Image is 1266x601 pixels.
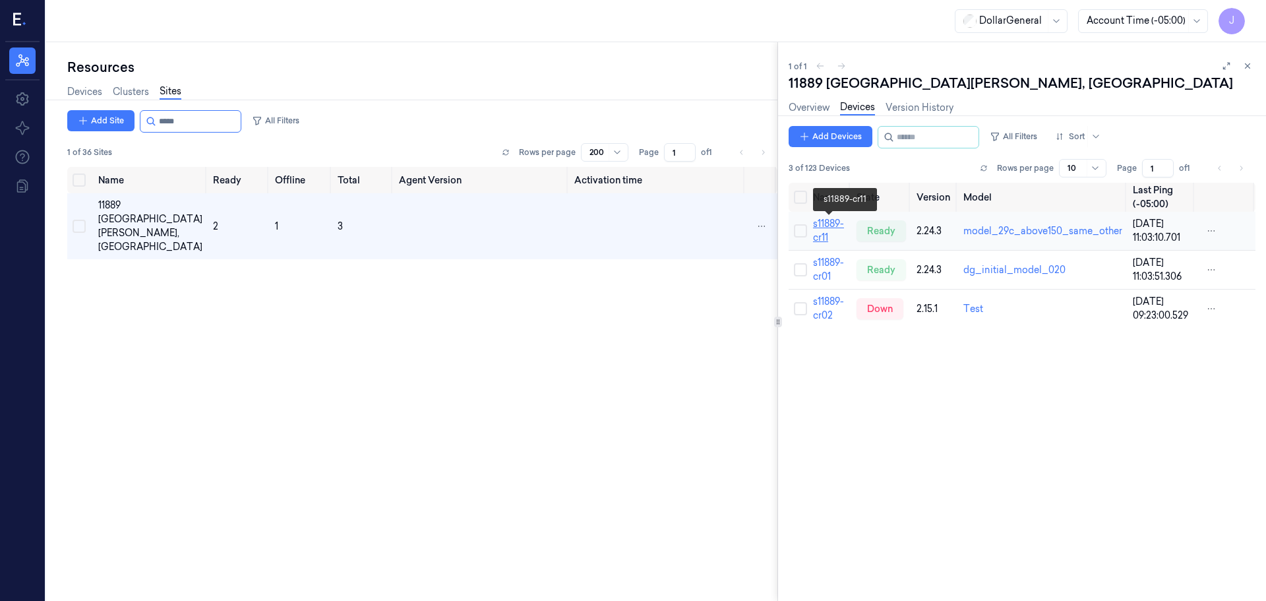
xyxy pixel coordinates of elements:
button: J [1219,8,1245,34]
div: 2.15.1 [917,302,953,316]
button: Add Site [67,110,135,131]
button: Select row [794,302,807,315]
a: Version History [886,101,953,115]
span: 1 of 36 Sites [67,146,112,158]
div: ready [857,220,906,241]
th: Last Ping (-05:00) [1128,183,1195,212]
th: Name [93,167,208,193]
span: 2 [213,220,218,232]
nav: pagination [733,143,772,162]
div: [DATE] 11:03:51.306 [1133,256,1190,284]
button: All Filters [247,110,305,131]
div: [DATE] 11:03:10.701 [1133,217,1190,245]
div: 11889 [GEOGRAPHIC_DATA][PERSON_NAME], [GEOGRAPHIC_DATA] [789,74,1233,92]
button: Add Devices [789,126,872,147]
button: Select row [794,224,807,237]
div: ready [857,259,906,280]
th: Name [808,183,851,212]
th: Offline [270,167,332,193]
div: Resources [67,58,777,77]
span: 3 of 123 Devices [789,162,850,174]
a: Clusters [113,85,149,99]
button: Select row [794,263,807,276]
div: 2.24.3 [917,224,953,238]
div: dg_initial_model_020 [963,263,1122,277]
div: 2.24.3 [917,263,953,277]
a: s11889-cr11 [813,218,844,243]
a: Overview [789,101,829,115]
div: down [857,298,903,319]
button: All Filters [984,126,1042,147]
div: [DATE] 09:23:00.529 [1133,295,1190,323]
th: State [851,183,911,212]
th: Activation time [569,167,746,193]
a: Devices [67,85,102,99]
nav: pagination [1211,159,1250,177]
p: Rows per page [997,162,1054,174]
th: Total [332,167,394,193]
div: 11889 [GEOGRAPHIC_DATA][PERSON_NAME], [GEOGRAPHIC_DATA] [98,199,202,254]
span: of 1 [701,146,722,158]
span: 3 [338,220,343,232]
span: Page [1117,162,1137,174]
span: of 1 [1179,162,1200,174]
a: Sites [160,84,181,100]
p: Rows per page [519,146,576,158]
th: Ready [208,167,270,193]
div: Test [963,302,1122,316]
th: Model [958,183,1128,212]
a: s11889-cr02 [813,296,844,321]
th: Agent Version [394,167,568,193]
span: 1 of 1 [789,61,807,72]
span: 1 [275,220,278,232]
button: Select all [73,174,86,187]
button: Select all [794,191,807,204]
div: model_29c_above150_same_other [963,224,1122,238]
a: s11889-cr01 [813,257,844,282]
button: Select row [73,220,86,233]
a: Devices [840,100,875,115]
th: Version [911,183,958,212]
span: Page [639,146,659,158]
